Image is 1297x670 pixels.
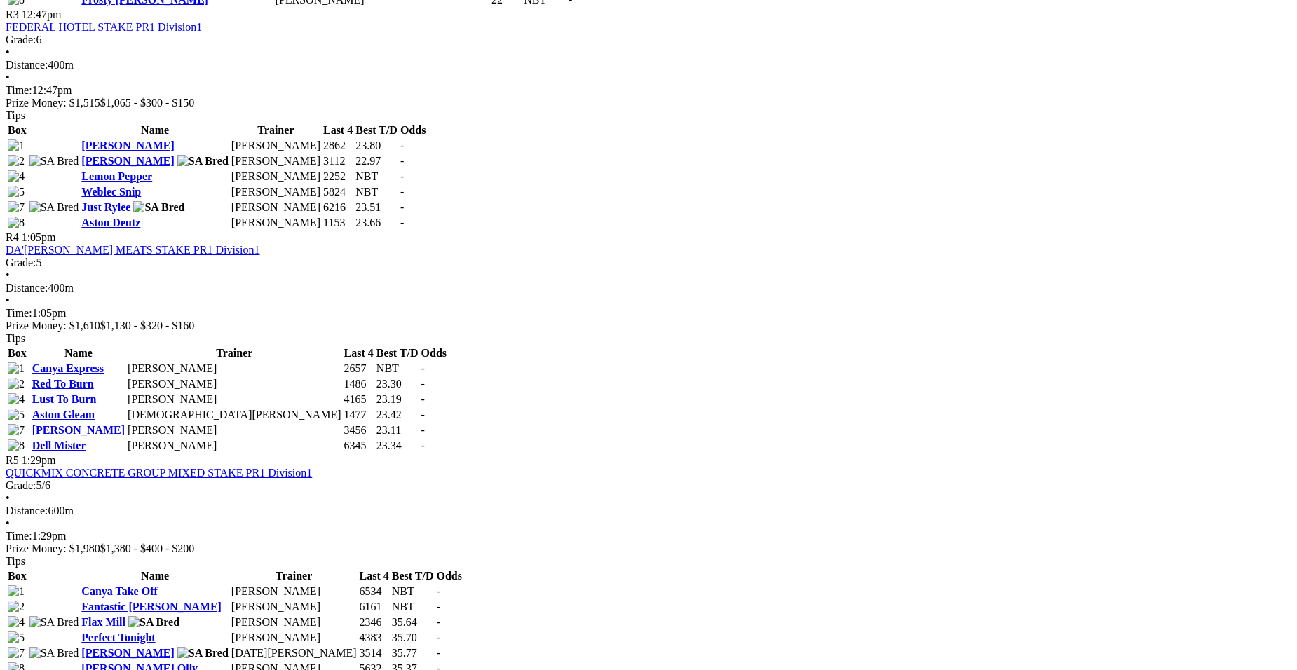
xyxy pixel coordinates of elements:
img: SA Bred [177,155,229,167]
img: 7 [8,201,25,214]
img: 5 [8,409,25,421]
img: SA Bred [29,201,79,214]
a: Dell Mister [32,439,86,451]
th: Odds [421,346,447,360]
span: - [421,424,425,436]
a: Perfect Tonight [81,631,155,643]
img: 8 [8,439,25,452]
td: 4165 [344,392,374,406]
div: 600m [6,505,1291,517]
a: Red To Burn [32,378,94,390]
th: Best T/D [376,346,419,360]
th: Trainer [231,123,321,137]
img: 1 [8,585,25,598]
a: QUICKMIX CONCRETE GROUP MIXED STAKE PR1 Division1 [6,467,312,479]
a: DA'[PERSON_NAME] MEATS STAKE PR1 Division1 [6,244,260,256]
td: 23.51 [355,200,398,214]
span: Time: [6,530,32,542]
span: - [400,186,404,198]
span: • [6,517,10,529]
th: Odds [400,123,426,137]
span: - [400,201,404,213]
span: - [436,616,440,628]
th: Best T/D [391,569,435,583]
img: 2 [8,378,25,390]
img: SA Bred [29,616,79,629]
td: [PERSON_NAME] [231,615,358,629]
td: [PERSON_NAME] [231,216,321,230]
th: Last 4 [322,123,353,137]
div: Prize Money: $1,515 [6,97,1291,109]
td: [PERSON_NAME] [127,377,342,391]
td: 3456 [344,423,374,437]
img: 7 [8,424,25,437]
span: Box [8,124,27,136]
img: SA Bred [128,616,179,629]
span: - [436,601,440,613]
td: 1486 [344,377,374,391]
span: - [436,631,440,643]
a: Aston Gleam [32,409,95,421]
th: Best T/D [355,123,398,137]
img: 7 [8,647,25,659]
img: 4 [8,170,25,183]
div: Prize Money: $1,980 [6,542,1291,555]
div: 400m [6,59,1291,71]
th: Name [32,346,125,360]
td: NBT [391,584,435,599]
a: [PERSON_NAME] [81,139,174,151]
span: Tips [6,109,25,121]
td: [PERSON_NAME] [127,439,342,453]
td: 2346 [359,615,390,629]
td: [PERSON_NAME] [231,170,321,184]
td: 4383 [359,631,390,645]
span: - [421,393,425,405]
span: - [400,155,404,167]
span: Grade: [6,34,36,46]
a: Lust To Burn [32,393,97,405]
span: - [421,378,425,390]
a: [PERSON_NAME] [81,647,174,659]
td: [PERSON_NAME] [231,200,321,214]
span: R3 [6,8,19,20]
td: 23.66 [355,216,398,230]
td: 2862 [322,139,353,153]
a: Lemon Pepper [81,170,152,182]
td: 23.19 [376,392,419,406]
a: [PERSON_NAME] [81,155,174,167]
td: [PERSON_NAME] [231,139,321,153]
th: Trainer [127,346,342,360]
span: - [400,170,404,182]
span: Distance: [6,505,48,517]
th: Odds [435,569,462,583]
span: • [6,71,10,83]
td: 35.64 [391,615,435,629]
span: - [421,362,425,374]
td: 6161 [359,600,390,614]
img: 1 [8,362,25,375]
a: Aston Deutz [81,217,140,228]
span: • [6,492,10,504]
th: Trainer [231,569,358,583]
img: 2 [8,155,25,167]
td: NBT [355,185,398,199]
span: Tips [6,555,25,567]
td: 22.97 [355,154,398,168]
div: 1:05pm [6,307,1291,320]
span: 1:29pm [22,454,56,466]
td: 23.11 [376,423,419,437]
td: [PERSON_NAME] [127,392,342,406]
td: 23.80 [355,139,398,153]
td: 2252 [322,170,353,184]
img: 8 [8,217,25,229]
div: 1:29pm [6,530,1291,542]
td: 6345 [344,439,374,453]
span: R5 [6,454,19,466]
span: - [400,139,404,151]
span: Box [8,570,27,582]
span: $1,065 - $300 - $150 [100,97,195,109]
td: 1477 [344,408,374,422]
span: • [6,46,10,58]
div: 5/6 [6,479,1291,492]
span: - [436,585,440,597]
